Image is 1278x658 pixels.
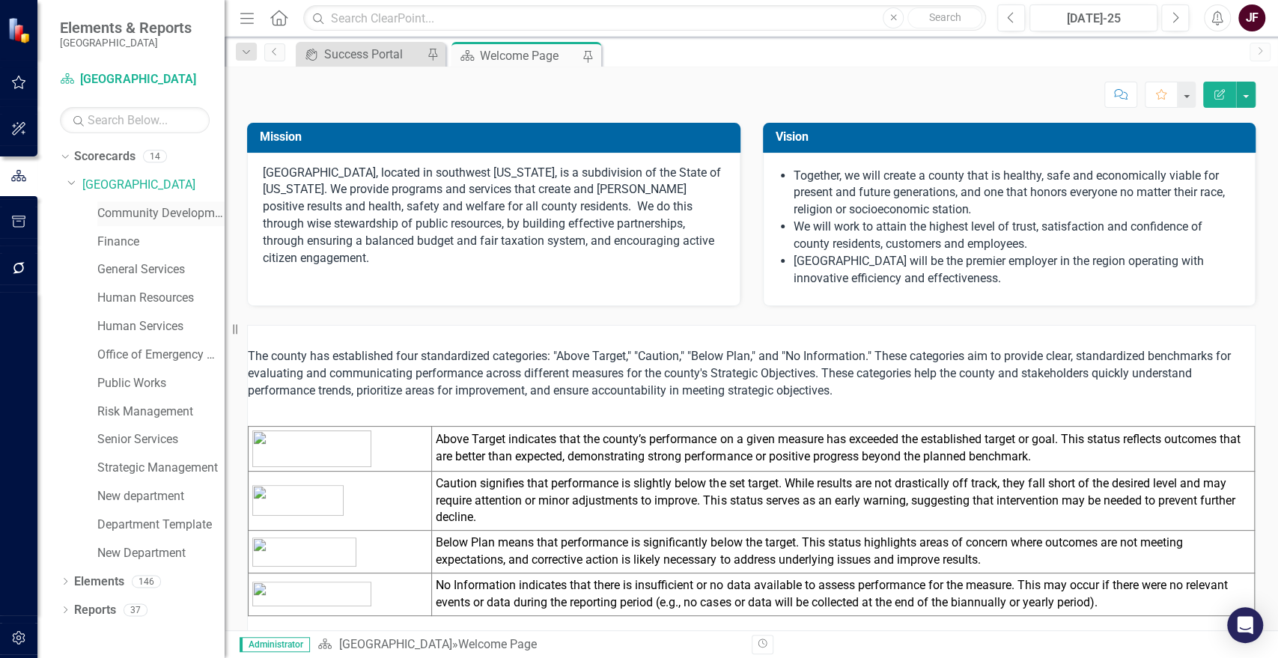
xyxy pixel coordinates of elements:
img: ClearPoint Strategy [7,17,34,43]
td: Below Plan means that performance is significantly below the target. This status highlights areas... [432,531,1254,573]
p: The county has established four standardized categories: "Above Target," "Caution," "Below Plan,"... [248,345,1255,403]
a: New department [97,488,225,505]
a: General Services [97,261,225,278]
a: Human Services [97,318,225,335]
td: No Information indicates that there is insufficient or no data available to assess performance fo... [432,573,1254,615]
a: [GEOGRAPHIC_DATA] [82,177,225,194]
a: Department Template [97,517,225,534]
div: Welcome Page [480,46,579,65]
a: [GEOGRAPHIC_DATA] [338,637,451,651]
div: Success Portal [324,45,423,64]
button: [DATE]-25 [1029,4,1157,31]
a: Scorecards [74,148,136,165]
div: Welcome Page [457,637,536,651]
a: Senior Services [97,431,225,448]
li: Together, we will create a county that is healthy, safe and economically viable for present and f... [794,168,1241,219]
h3: Mission [260,130,733,144]
button: JF [1238,4,1265,31]
a: [GEOGRAPHIC_DATA] [60,71,210,88]
a: Strategic Management [97,460,225,477]
div: Open Intercom Messenger [1227,607,1263,643]
a: Risk Management [97,403,225,421]
a: Community Development [97,205,225,222]
a: Public Works [97,375,225,392]
a: Human Resources [97,290,225,307]
div: 14 [143,150,167,163]
span: Elements & Reports [60,19,192,37]
li: [GEOGRAPHIC_DATA] will be the premier employer in the region operating with innovative efficiency... [794,253,1241,287]
div: » [317,636,740,654]
a: Success Portal [299,45,423,64]
a: New Department [97,545,225,562]
div: 146 [132,575,161,588]
a: Office of Emergency Management [97,347,225,364]
span: Administrator [240,637,310,652]
input: Search ClearPoint... [303,5,986,31]
button: Search [907,7,982,28]
a: Finance [97,234,225,251]
em: . [969,202,972,216]
span: Search [929,11,961,23]
li: We will work to attain the highest level of trust, satisfaction and confidence of county resident... [794,219,1241,253]
small: [GEOGRAPHIC_DATA] [60,37,192,49]
p: [GEOGRAPHIC_DATA], located in southwest [US_STATE], is a subdivision of the State of [US_STATE]. ... [263,165,725,270]
a: Reports [74,602,116,619]
h3: Vision [776,130,1249,144]
td: Caution signifies that performance is slightly below the set target. While results are not drasti... [432,471,1254,531]
div: 37 [124,603,147,616]
input: Search Below... [60,107,210,133]
div: [DATE]-25 [1035,10,1152,28]
td: Above Target indicates that the county’s performance on a given measure has exceeded the establis... [432,426,1254,471]
a: Elements [74,573,124,591]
